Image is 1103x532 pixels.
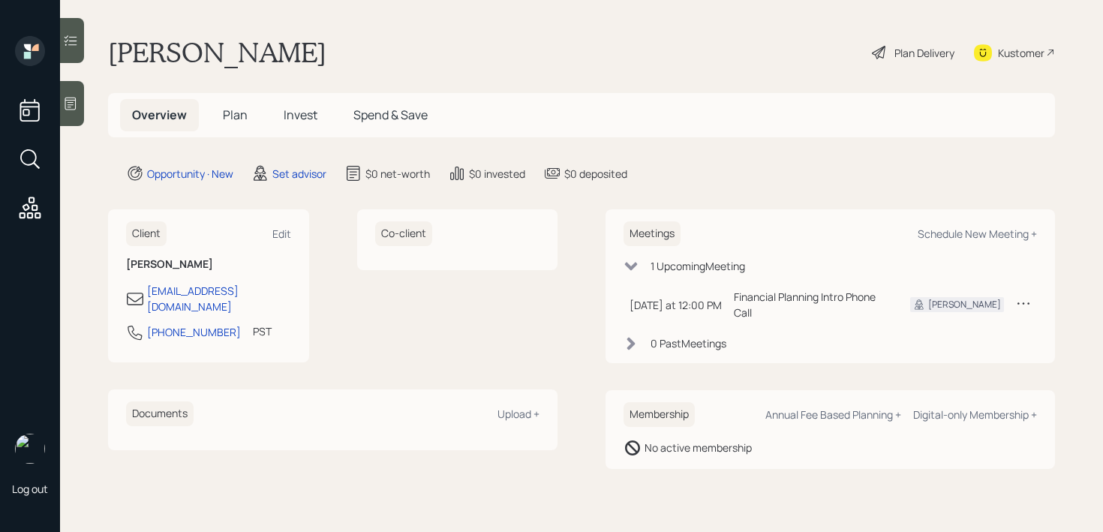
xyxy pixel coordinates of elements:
div: Financial Planning Intro Phone Call [734,289,886,320]
div: Plan Delivery [894,45,954,61]
div: 1 Upcoming Meeting [651,258,745,274]
div: Digital-only Membership + [913,407,1037,422]
div: 0 Past Meeting s [651,335,726,351]
h6: Meetings [624,221,681,246]
div: Opportunity · New [147,166,233,182]
div: Log out [12,482,48,496]
h6: Client [126,221,167,246]
h6: Co-client [375,221,432,246]
div: $0 net-worth [365,166,430,182]
div: [PERSON_NAME] [928,298,1001,311]
div: [EMAIL_ADDRESS][DOMAIN_NAME] [147,283,291,314]
div: Upload + [497,407,539,421]
div: Set advisor [272,166,326,182]
h6: Membership [624,402,695,427]
div: PST [253,323,272,339]
h6: Documents [126,401,194,426]
div: [DATE] at 12:00 PM [630,297,722,313]
div: $0 invested [469,166,525,182]
div: No active membership [645,440,752,455]
div: [PHONE_NUMBER] [147,324,241,340]
span: Plan [223,107,248,123]
div: Annual Fee Based Planning + [765,407,901,422]
div: $0 deposited [564,166,627,182]
h6: [PERSON_NAME] [126,258,291,271]
span: Spend & Save [353,107,428,123]
span: Overview [132,107,187,123]
h1: [PERSON_NAME] [108,36,326,69]
span: Invest [284,107,317,123]
div: Edit [272,227,291,241]
div: Kustomer [998,45,1044,61]
div: Schedule New Meeting + [918,227,1037,241]
img: retirable_logo.png [15,434,45,464]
